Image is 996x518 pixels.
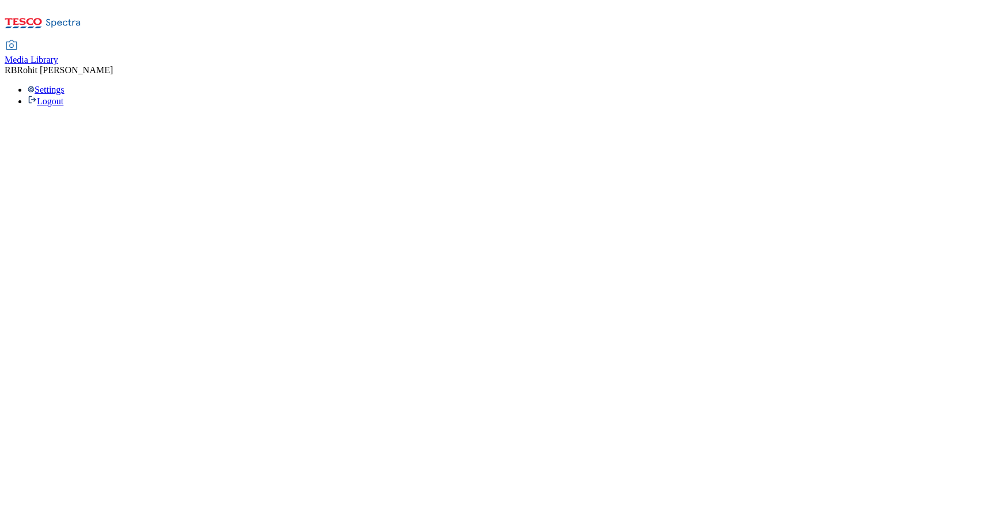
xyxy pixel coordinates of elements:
a: Logout [28,96,63,106]
span: Rohit [PERSON_NAME] [17,65,113,75]
a: Settings [28,85,65,94]
span: Media Library [5,55,58,65]
a: Media Library [5,41,58,65]
span: RB [5,65,17,75]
